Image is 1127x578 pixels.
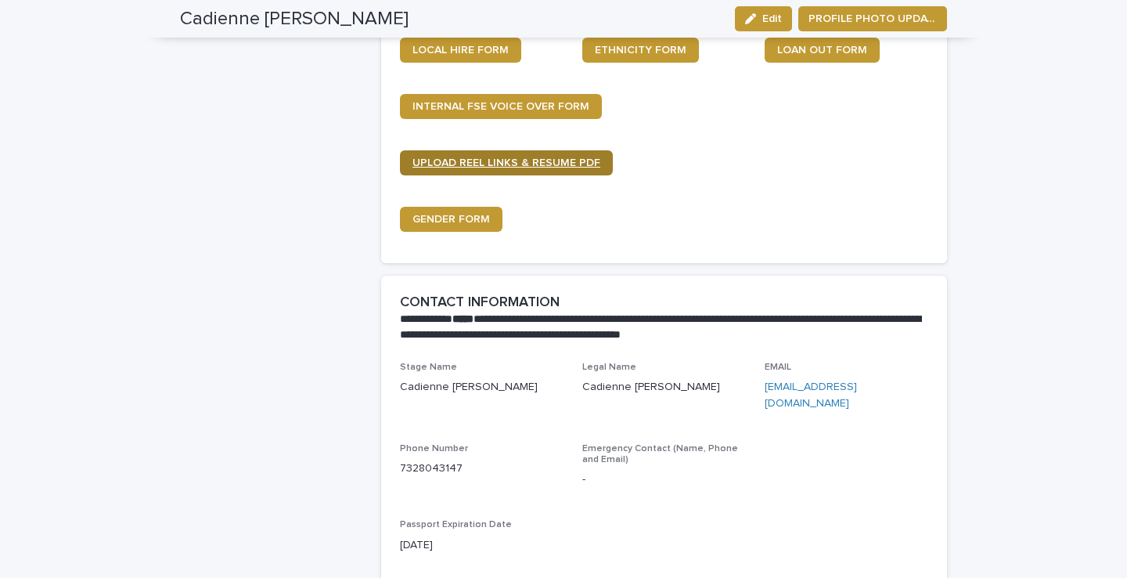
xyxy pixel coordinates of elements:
span: UPLOAD REEL LINKS & RESUME PDF [412,157,600,168]
span: LOCAL HIRE FORM [412,45,509,56]
span: INTERNAL FSE VOICE OVER FORM [412,101,589,112]
a: [EMAIL_ADDRESS][DOMAIN_NAME] [765,381,857,409]
span: PROFILE PHOTO UPDATE [808,11,937,27]
a: GENDER FORM [400,207,502,232]
h2: CONTACT INFORMATION [400,294,560,312]
a: UPLOAD REEL LINKS & RESUME PDF [400,150,613,175]
a: INTERNAL FSE VOICE OVER FORM [400,94,602,119]
a: LOAN OUT FORM [765,38,880,63]
span: Passport Expiration Date [400,520,512,529]
span: LOAN OUT FORM [777,45,867,56]
p: - [582,471,746,488]
p: Cadienne [PERSON_NAME] [582,379,746,396]
span: EMAIL [765,363,791,372]
p: [DATE] [400,537,928,554]
span: Emergency Contact (Name, Phone and Email) [582,444,738,464]
button: PROFILE PHOTO UPDATE [798,6,947,31]
span: Edit [762,13,782,24]
span: Legal Name [582,363,636,372]
a: ETHNICITY FORM [582,38,699,63]
span: GENDER FORM [412,214,490,225]
a: 7328043147 [400,463,463,474]
button: Edit [735,6,792,31]
span: Stage Name [400,363,457,372]
span: Phone Number [400,444,468,453]
p: Cadienne [PERSON_NAME] [400,379,563,396]
span: ETHNICITY FORM [595,45,686,56]
a: LOCAL HIRE FORM [400,38,521,63]
h2: Cadienne [PERSON_NAME] [180,8,409,31]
